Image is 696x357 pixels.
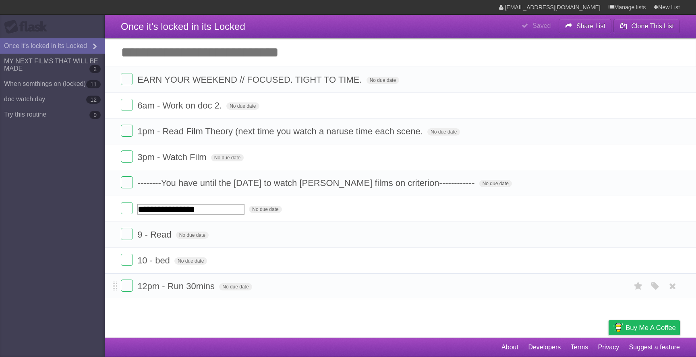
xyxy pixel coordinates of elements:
span: No due date [249,206,282,213]
span: 1pm - Read Film Theory (next time you watch a naruse time each scene. [137,126,425,136]
b: 11 [86,80,101,88]
span: --------You have until the [DATE] to watch [PERSON_NAME] films on criterion------------ [137,178,476,188]
span: EARN YOUR WEEKEND // FOCUSED. TIGHT TO TIME. [137,75,364,85]
span: No due date [226,102,259,110]
span: 12pm - Run 30mins [137,281,217,291]
label: Done [121,280,133,292]
label: Done [121,176,133,188]
span: 6am - Work on doc 2. [137,100,224,111]
div: Flask [4,20,52,34]
span: Buy me a coffee [626,321,676,335]
span: 9 - Read [137,230,173,240]
b: 9 [89,111,101,119]
label: Star task [631,280,646,293]
label: Done [121,228,133,240]
a: Suggest a feature [629,340,680,355]
label: Done [121,73,133,85]
a: About [501,340,518,355]
button: Clone This List [613,19,680,33]
span: No due date [211,154,244,161]
a: Buy me a coffee [609,320,680,335]
label: Done [121,202,133,214]
b: Share List [576,23,605,29]
span: Once it's locked in its Locked [121,21,245,32]
a: Terms [571,340,588,355]
label: Done [121,254,133,266]
label: Done [121,99,133,111]
b: 12 [86,96,101,104]
span: No due date [367,77,399,84]
a: Developers [528,340,561,355]
label: Done [121,125,133,137]
span: No due date [219,283,252,290]
b: 2 [89,65,101,73]
b: Saved [532,22,551,29]
b: Clone This List [631,23,674,29]
span: No due date [176,232,209,239]
img: Buy me a coffee [613,321,623,334]
button: Share List [559,19,612,33]
span: 10 - bed [137,255,172,265]
span: No due date [479,180,512,187]
span: No due date [427,128,460,136]
span: 3pm - Watch Film [137,152,209,162]
label: Done [121,150,133,163]
a: Privacy [598,340,619,355]
span: No due date [174,257,207,265]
